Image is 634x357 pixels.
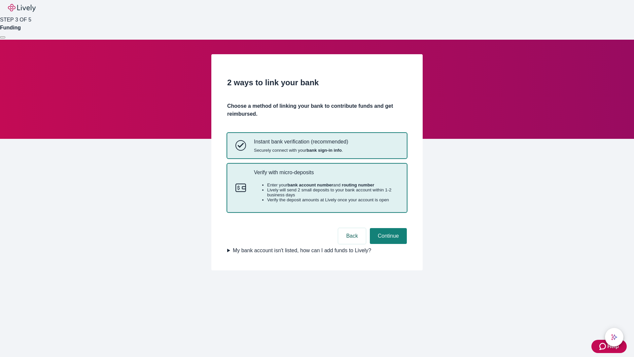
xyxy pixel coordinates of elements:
[342,182,374,187] strong: routing number
[605,328,623,346] button: chat
[306,148,342,153] strong: bank sign-in info
[8,4,36,12] img: Lively
[254,148,348,153] span: Securely connect with your .
[338,228,366,244] button: Back
[227,102,407,118] h4: Choose a method of linking your bank to contribute funds and get reimbursed.
[267,187,399,197] li: Lively will send 2 small deposits to your bank account within 1-2 business days
[235,182,246,193] svg: Micro-deposits
[611,334,617,340] svg: Lively AI Assistant
[235,140,246,151] svg: Instant bank verification
[591,340,627,353] button: Zendesk support iconHelp
[254,169,399,176] p: Verify with micro-deposits
[267,182,399,187] li: Enter your and
[288,182,334,187] strong: bank account number
[607,342,619,350] span: Help
[267,197,399,202] li: Verify the deposit amounts at Lively once your account is open
[370,228,407,244] button: Continue
[599,342,607,350] svg: Zendesk support icon
[254,139,348,145] p: Instant bank verification (recommended)
[228,133,406,158] button: Instant bank verificationInstant bank verification (recommended)Securely connect with yourbank si...
[228,164,406,212] button: Micro-depositsVerify with micro-depositsEnter yourbank account numberand routing numberLively wil...
[227,77,407,89] h2: 2 ways to link your bank
[227,247,407,255] summary: My bank account isn't listed, how can I add funds to Lively?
